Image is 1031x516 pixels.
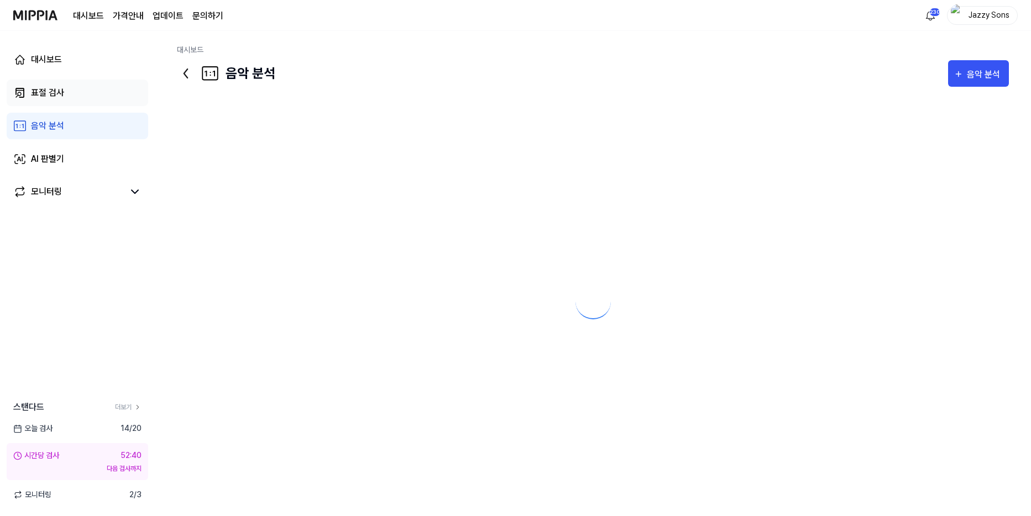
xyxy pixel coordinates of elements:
[31,86,64,99] div: 표절 검사
[192,9,223,23] a: 문의하기
[121,450,142,461] div: 52:40
[113,9,144,23] button: 가격안내
[7,146,148,172] a: AI 판별기
[121,423,142,434] span: 14 / 20
[967,67,1003,82] div: 음악 분석
[924,9,937,22] img: 알림
[947,6,1018,25] button: profileJazzy Sons
[31,119,64,133] div: 음악 분석
[13,489,51,501] span: 모니터링
[967,9,1011,21] div: Jazzy Sons
[13,423,53,434] span: 오늘 검사
[31,152,64,166] div: AI 판별기
[13,401,44,414] span: 스탠다드
[31,53,62,66] div: 대시보드
[129,489,142,501] span: 2 / 3
[177,60,275,87] div: 음악 분석
[31,185,62,198] div: 모니터링
[13,450,59,461] div: 시간당 검사
[115,402,142,412] a: 더보기
[13,464,142,473] div: 다음 검사까지
[922,7,939,24] button: 알림230
[153,9,184,23] a: 업데이트
[7,113,148,139] a: 음악 분석
[948,60,1009,87] button: 음악 분석
[951,4,964,27] img: profile
[13,185,124,198] a: 모니터링
[7,46,148,73] a: 대시보드
[73,9,104,23] a: 대시보드
[7,80,148,106] a: 표절 검사
[177,45,203,54] a: 대시보드
[929,8,940,17] div: 230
